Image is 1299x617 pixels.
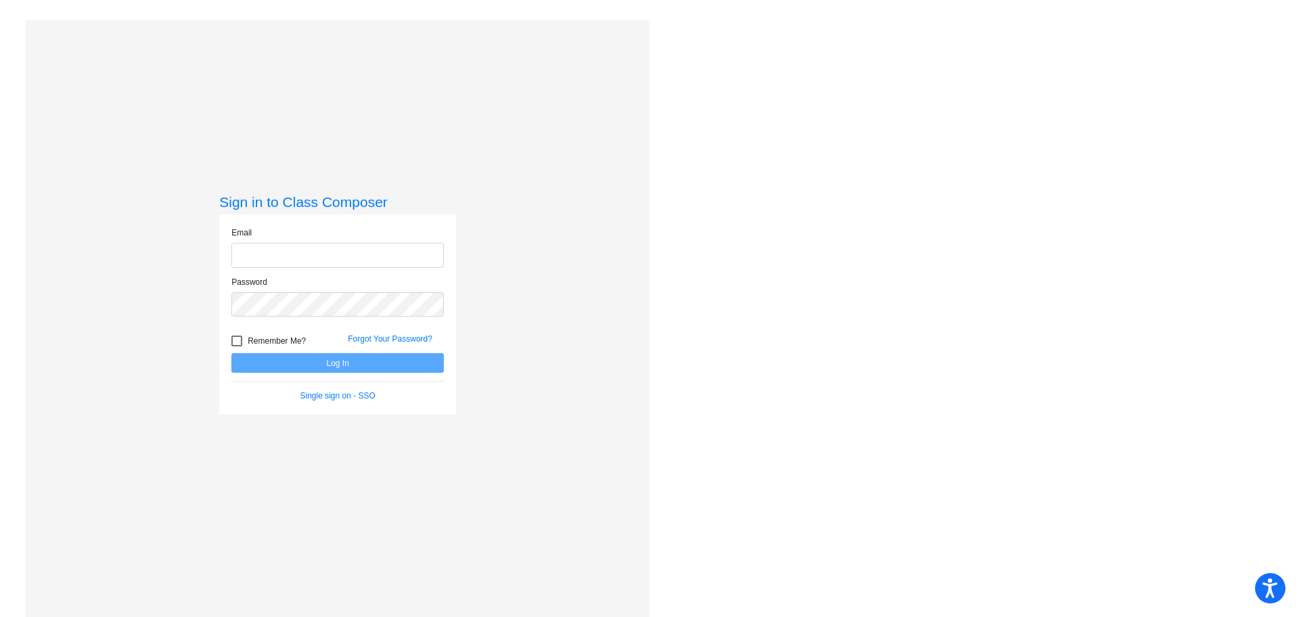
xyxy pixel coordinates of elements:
[231,276,267,288] label: Password
[231,353,444,373] button: Log In
[300,391,375,401] a: Single sign on - SSO
[219,193,456,210] h3: Sign in to Class Composer
[231,227,252,239] label: Email
[348,334,432,344] a: Forgot Your Password?
[248,333,306,349] span: Remember Me?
